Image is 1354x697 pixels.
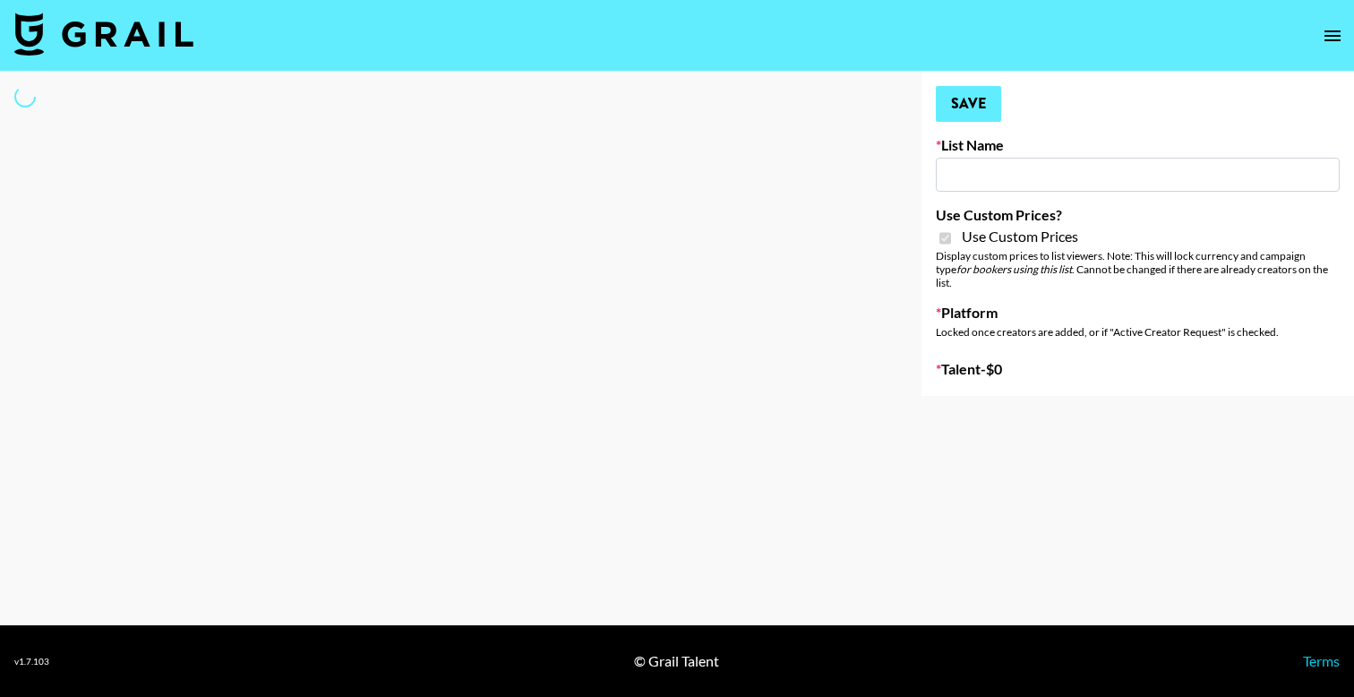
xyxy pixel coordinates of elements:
label: Platform [936,304,1340,322]
label: Use Custom Prices? [936,206,1340,224]
a: Terms [1303,652,1340,669]
label: Talent - $ 0 [936,360,1340,378]
div: © Grail Talent [634,652,719,670]
em: for bookers using this list [956,262,1072,276]
div: v 1.7.103 [14,656,49,667]
span: Use Custom Prices [962,228,1078,245]
button: Save [936,86,1001,122]
img: Grail Talent [14,13,193,56]
label: List Name [936,136,1340,154]
button: open drawer [1315,18,1350,54]
div: Locked once creators are added, or if "Active Creator Request" is checked. [936,325,1340,339]
div: Display custom prices to list viewers. Note: This will lock currency and campaign type . Cannot b... [936,249,1340,289]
